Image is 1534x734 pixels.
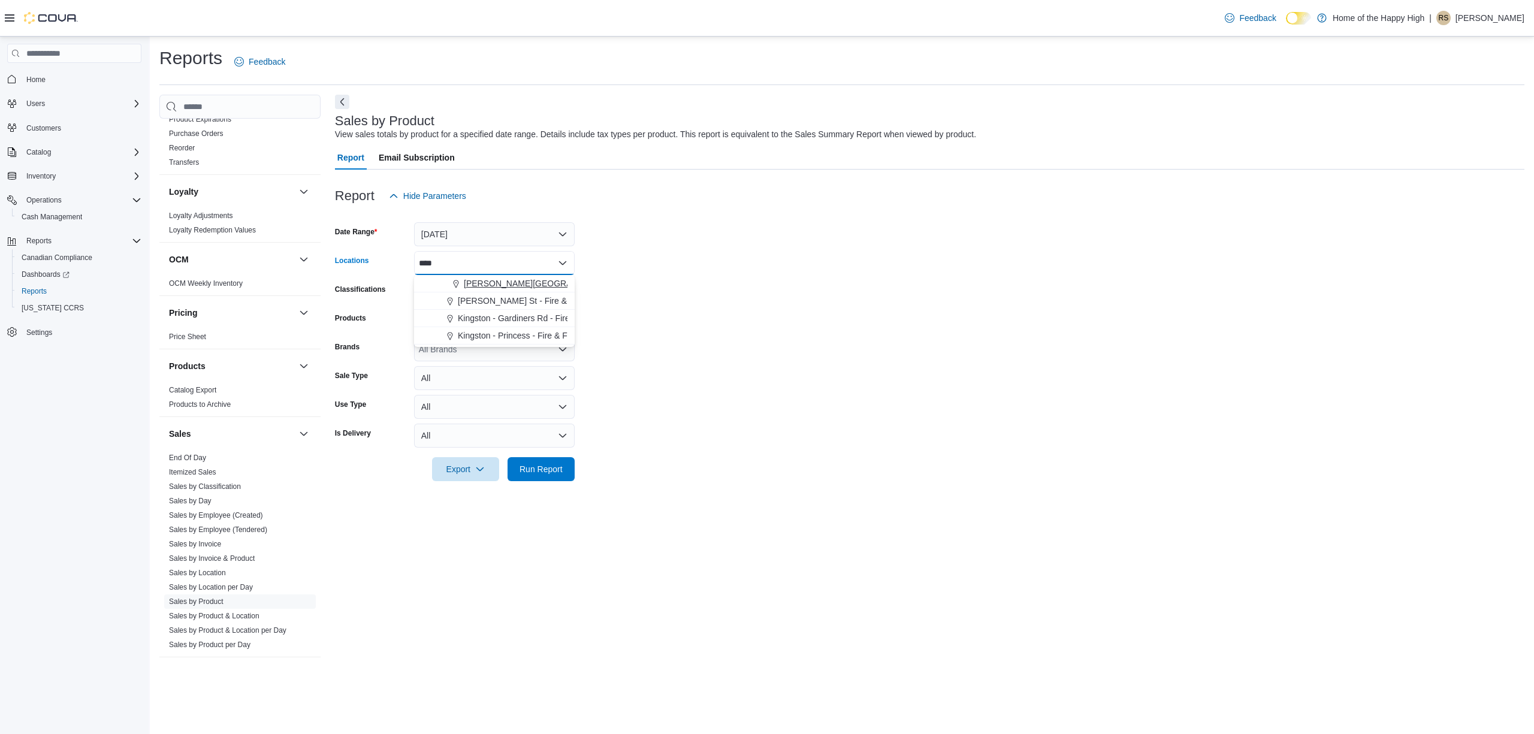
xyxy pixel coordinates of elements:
[169,143,195,153] span: Reorder
[22,325,141,340] span: Settings
[26,195,62,205] span: Operations
[169,114,231,124] span: Product Expirations
[169,554,255,563] span: Sales by Invoice & Product
[169,385,216,395] span: Catalog Export
[26,236,52,246] span: Reports
[169,253,189,265] h3: OCM
[169,360,294,372] button: Products
[169,641,250,649] a: Sales by Product per Day
[159,330,321,349] div: Pricing
[169,496,212,506] span: Sales by Day
[22,169,61,183] button: Inventory
[17,301,141,315] span: Washington CCRS
[2,192,146,209] button: Operations
[379,146,455,170] span: Email Subscription
[22,193,141,207] span: Operations
[384,184,471,208] button: Hide Parameters
[335,285,386,294] label: Classifications
[12,283,146,300] button: Reports
[169,144,195,152] a: Reorder
[335,95,349,109] button: Next
[1220,6,1281,30] a: Feedback
[169,225,256,235] span: Loyalty Redemption Values
[414,424,575,448] button: All
[169,333,206,341] a: Price Sheet
[520,463,563,475] span: Run Report
[22,120,141,135] span: Customers
[297,306,311,320] button: Pricing
[2,168,146,185] button: Inventory
[7,65,141,372] nav: Complex example
[22,212,82,222] span: Cash Management
[169,386,216,394] a: Catalog Export
[169,360,206,372] h3: Products
[169,279,243,288] span: OCM Weekly Inventory
[22,303,84,313] span: [US_STATE] CCRS
[22,96,141,111] span: Users
[169,611,259,621] span: Sales by Product & Location
[464,277,678,289] span: [PERSON_NAME][GEOGRAPHIC_DATA] - Fire & Flower
[17,267,74,282] a: Dashboards
[1439,11,1449,25] span: RS
[169,583,253,591] a: Sales by Location per Day
[159,383,321,416] div: Products
[169,525,267,534] a: Sales by Employee (Tendered)
[169,400,231,409] a: Products to Archive
[335,428,371,438] label: Is Delivery
[22,193,67,207] button: Operations
[169,115,231,123] a: Product Expirations
[335,342,360,352] label: Brands
[169,454,206,462] a: End Of Day
[22,234,141,248] span: Reports
[230,50,290,74] a: Feedback
[335,128,976,141] div: View sales totals by product for a specified date range. Details include tax types per product. T...
[169,668,294,680] button: Taxes
[2,324,146,341] button: Settings
[335,400,366,409] label: Use Type
[17,301,89,315] a: [US_STATE] CCRS
[17,267,141,282] span: Dashboards
[22,96,50,111] button: Users
[335,227,378,237] label: Date Range
[169,253,294,265] button: OCM
[169,626,286,635] span: Sales by Product & Location per Day
[169,428,191,440] h3: Sales
[22,286,47,296] span: Reports
[335,189,375,203] h3: Report
[2,144,146,161] button: Catalog
[17,210,141,224] span: Cash Management
[12,266,146,283] a: Dashboards
[159,209,321,242] div: Loyalty
[297,427,311,441] button: Sales
[2,95,146,112] button: Users
[414,292,575,310] button: [PERSON_NAME] St - Fire & Flower
[169,511,263,520] span: Sales by Employee (Created)
[1286,12,1311,25] input: Dark Mode
[17,284,141,298] span: Reports
[169,158,199,167] a: Transfers
[439,457,492,481] span: Export
[1456,11,1524,25] p: [PERSON_NAME]
[169,668,192,680] h3: Taxes
[159,46,222,70] h1: Reports
[169,497,212,505] a: Sales by Day
[2,70,146,87] button: Home
[26,171,56,181] span: Inventory
[169,453,206,463] span: End Of Day
[458,330,587,342] span: Kingston - Princess - Fire & Flower
[414,275,575,292] button: [PERSON_NAME][GEOGRAPHIC_DATA] - Fire & Flower
[297,252,311,267] button: OCM
[26,328,52,337] span: Settings
[169,332,206,342] span: Price Sheet
[558,345,567,354] button: Open list of options
[22,71,141,86] span: Home
[22,325,57,340] a: Settings
[22,253,92,262] span: Canadian Compliance
[297,667,311,681] button: Taxes
[169,597,224,606] a: Sales by Product
[169,211,233,220] span: Loyalty Adjustments
[26,123,61,133] span: Customers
